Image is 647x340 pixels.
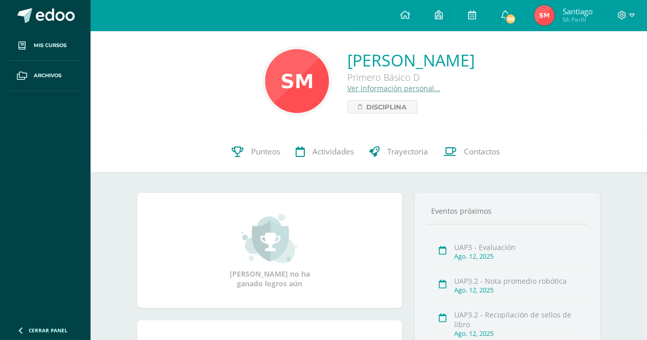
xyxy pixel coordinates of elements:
div: Ago. 12, 2025 [454,329,583,338]
div: Ago. 12, 2025 [454,252,583,261]
span: Cerrar panel [29,327,68,334]
a: [PERSON_NAME] [347,49,475,71]
img: achievement_small.png [241,213,297,264]
a: Archivos [8,61,82,91]
a: Contactos [436,131,507,172]
a: Disciplina [347,100,417,114]
span: Punteos [251,146,280,157]
span: Archivos [34,72,61,80]
span: Trayectoria [387,146,428,157]
img: b9c83550888a472b49cc558c94f688db.png [265,49,329,113]
span: Mis cursos [34,41,66,50]
span: Mi Perfil [562,15,592,24]
span: Contactos [464,146,500,157]
span: Disciplina [366,101,407,113]
a: Ver información personal... [347,83,440,93]
a: Punteos [224,131,288,172]
img: b99a433f63786b12818734e0d83412c6.png [534,5,554,26]
div: [PERSON_NAME] no ha ganado logros aún [218,213,321,288]
a: Trayectoria [362,131,436,172]
div: Ago. 12, 2025 [454,286,583,294]
a: Actividades [288,131,362,172]
span: Santiago [562,6,592,16]
div: UAP3.2 - Recopilación de sellos de libro [454,310,583,329]
span: 69 [505,13,516,25]
div: Primero Básico D [347,71,475,83]
div: UAP3.2 - Nota promedio robótica [454,276,583,286]
a: Mis cursos [8,31,82,61]
div: Eventos próximos [427,206,587,216]
span: Actividades [313,146,354,157]
div: UAP3 - Evaluación [454,242,583,252]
